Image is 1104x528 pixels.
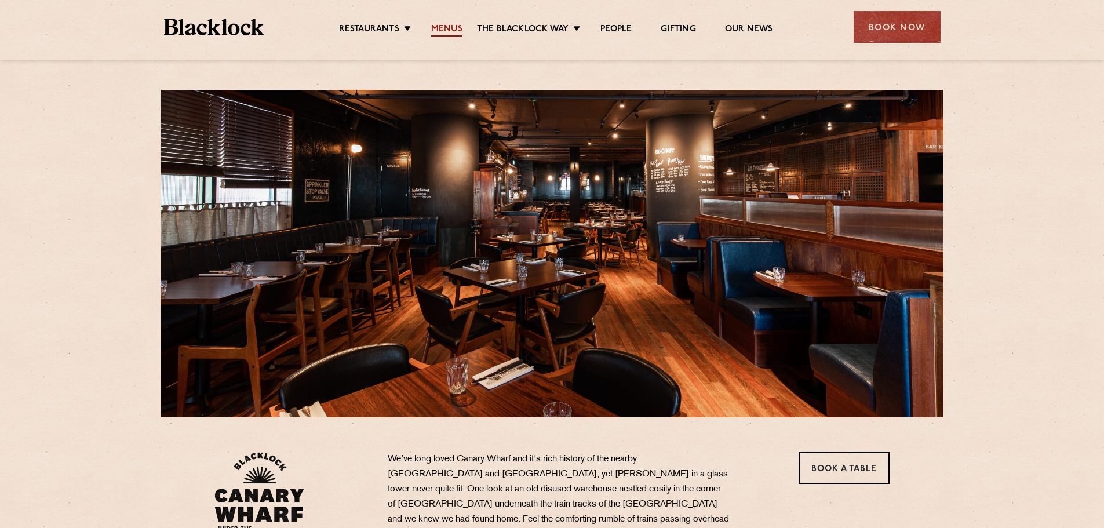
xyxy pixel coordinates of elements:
[854,11,941,43] div: Book Now
[799,452,890,484] a: Book a Table
[661,24,695,37] a: Gifting
[725,24,773,37] a: Our News
[477,24,569,37] a: The Blacklock Way
[431,24,462,37] a: Menus
[600,24,632,37] a: People
[339,24,399,37] a: Restaurants
[164,19,264,35] img: BL_Textured_Logo-footer-cropped.svg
